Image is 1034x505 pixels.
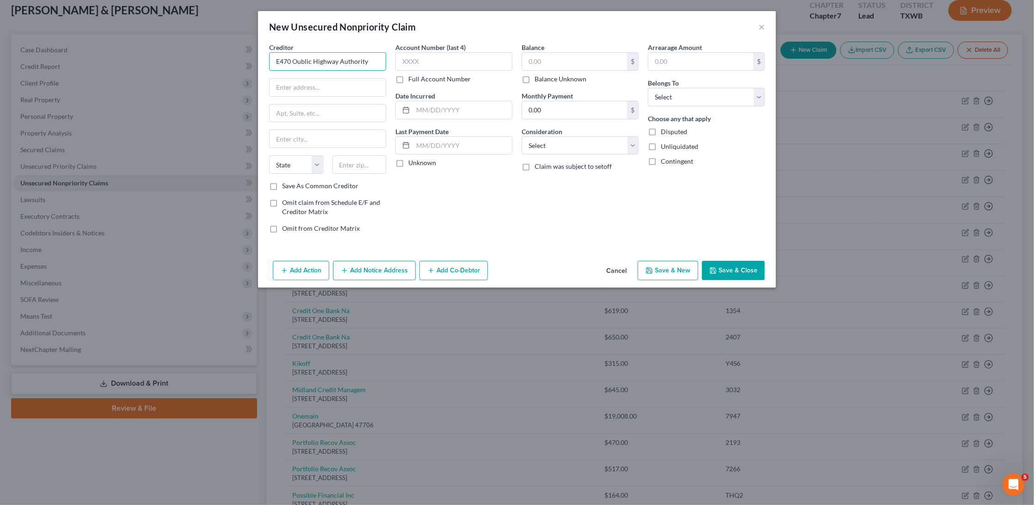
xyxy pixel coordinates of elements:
[395,43,466,52] label: Account Number (last 4)
[522,53,627,70] input: 0.00
[627,53,638,70] div: $
[270,79,386,96] input: Enter address...
[1003,474,1025,496] iframe: Intercom live chat
[522,101,627,119] input: 0.00
[282,224,360,232] span: Omit from Creditor Matrix
[522,91,573,101] label: Monthly Payment
[419,261,488,280] button: Add Co-Debtor
[270,105,386,122] input: Apt, Suite, etc...
[408,158,436,167] label: Unknown
[661,128,687,135] span: Disputed
[269,52,386,71] input: Search creditor by name...
[413,137,512,154] input: MM/DD/YYYY
[702,261,765,280] button: Save & Close
[522,127,562,136] label: Consideration
[661,157,693,165] span: Contingent
[627,101,638,119] div: $
[395,91,435,101] label: Date Incurred
[648,53,753,70] input: 0.00
[535,162,612,170] span: Claim was subject to setoff
[333,261,416,280] button: Add Notice Address
[648,79,679,87] span: Belongs To
[661,142,698,150] span: Unliquidated
[758,21,765,32] button: ×
[273,261,329,280] button: Add Action
[535,74,586,84] label: Balance Unknown
[270,130,386,148] input: Enter city...
[753,53,764,70] div: $
[282,181,358,191] label: Save As Common Creditor
[413,101,512,119] input: MM/DD/YYYY
[648,43,702,52] label: Arrearage Amount
[599,262,634,280] button: Cancel
[395,127,449,136] label: Last Payment Date
[395,52,512,71] input: XXXX
[269,43,294,51] span: Creditor
[269,20,416,33] div: New Unsecured Nonpriority Claim
[522,43,544,52] label: Balance
[1022,474,1029,481] span: 5
[282,198,380,216] span: Omit claim from Schedule E/F and Creditor Matrix
[648,114,711,123] label: Choose any that apply
[332,155,387,174] input: Enter zip...
[408,74,471,84] label: Full Account Number
[638,261,698,280] button: Save & New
